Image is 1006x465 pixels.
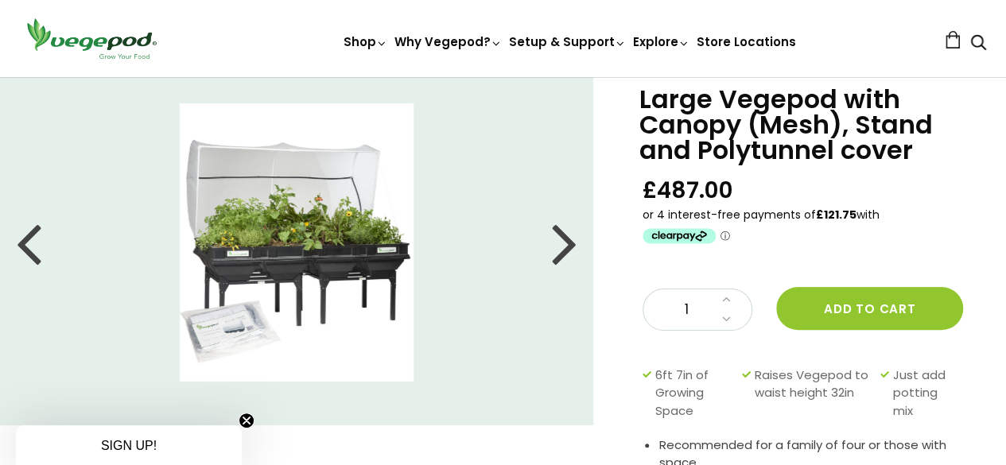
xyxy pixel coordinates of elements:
a: Search [970,36,986,52]
a: Decrease quantity by 1 [717,309,736,330]
button: Close teaser [239,413,254,428]
a: Explore [633,33,690,50]
div: SIGN UP!Close teaser [16,425,242,465]
button: Add to cart [776,287,963,330]
span: Just add potting mix [893,366,958,420]
img: Large Vegepod with Canopy (Mesh), Stand and Polytunnel cover [180,103,414,382]
h1: Large Vegepod with Canopy (Mesh), Stand and Polytunnel cover [639,87,966,163]
a: Store Locations [697,33,796,50]
span: Raises Vegepod to waist height 32in [755,366,873,420]
a: Setup & Support [509,33,627,50]
span: SIGN UP! [101,439,157,452]
a: Why Vegepod? [394,33,503,50]
span: 1 [659,300,713,320]
a: Increase quantity by 1 [717,289,736,310]
a: Shop [344,33,388,50]
img: Vegepod [20,16,163,61]
span: £487.00 [643,176,733,205]
span: 6ft 7in of Growing Space [655,366,734,420]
